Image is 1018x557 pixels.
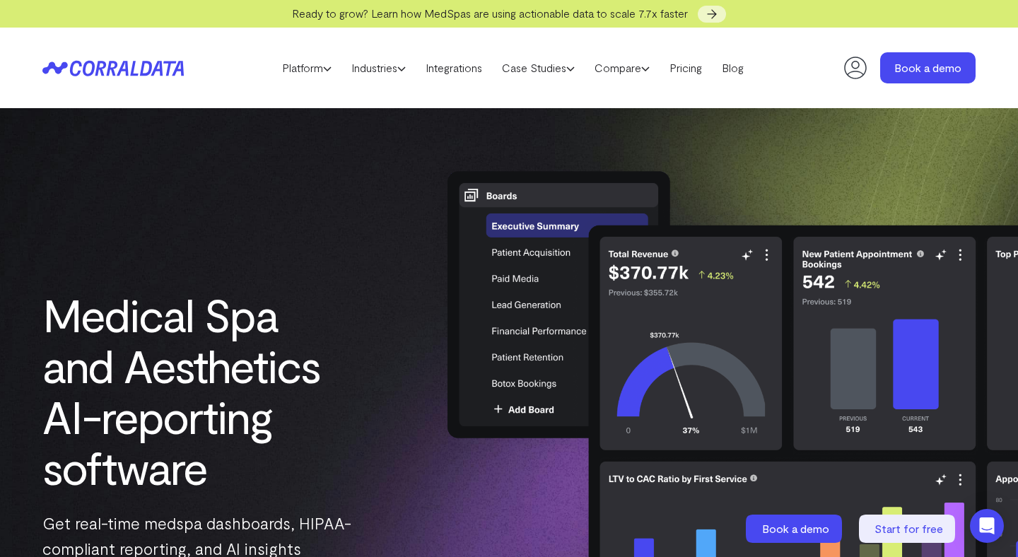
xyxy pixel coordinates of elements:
span: Ready to grow? Learn how MedSpas are using actionable data to scale 7.7x faster [292,6,688,20]
a: Platform [272,57,341,78]
span: Book a demo [762,522,829,535]
h1: Medical Spa and Aesthetics AI-reporting software [42,289,352,493]
a: Start for free [859,515,958,543]
a: Case Studies [492,57,585,78]
a: Integrations [416,57,492,78]
a: Book a demo [880,52,976,83]
span: Start for free [874,522,943,535]
a: Industries [341,57,416,78]
div: Open Intercom Messenger [970,509,1004,543]
a: Compare [585,57,660,78]
a: Blog [712,57,754,78]
a: Book a demo [746,515,845,543]
a: Pricing [660,57,712,78]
